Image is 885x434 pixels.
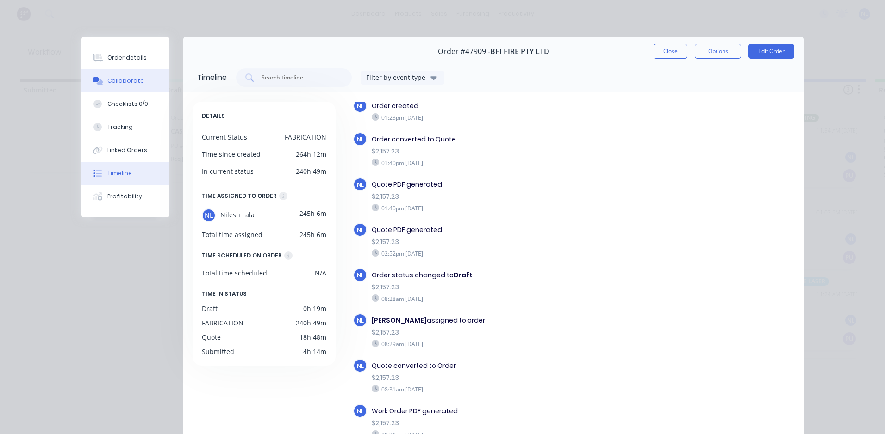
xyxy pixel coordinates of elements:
div: FABRICATION [285,132,326,142]
div: Profitability [107,192,142,201]
div: Quote PDF generated [372,225,644,235]
button: Close [654,44,687,59]
input: Search timeline... [261,73,337,82]
button: Options [695,44,741,59]
div: 18h 48m [299,332,326,342]
span: NL [357,407,364,416]
span: DETAILS [202,111,225,121]
b: [PERSON_NAME] [372,316,427,325]
span: NL [357,180,364,189]
div: Tracking [107,123,133,131]
div: 240h 49m [296,318,326,328]
button: Linked Orders [81,139,169,162]
b: Draft [454,270,473,280]
div: Order converted to Quote [372,134,644,144]
div: Submitted [202,347,234,356]
div: Order status changed to [372,270,644,280]
div: Quote converted to Order [372,361,644,371]
div: N/A [315,268,326,278]
div: Timeline [197,72,227,83]
div: $2,157.23 [372,282,644,292]
div: 08:29am [DATE] [372,340,644,348]
span: NL [357,135,364,144]
div: Time since created [202,149,261,159]
div: FABRICATION [202,318,243,328]
div: 08:31am [DATE] [372,385,644,393]
div: Order created [372,101,644,111]
div: Checklists 0/0 [107,100,148,108]
span: Nilesh Lala [220,208,255,222]
div: $2,157.23 [372,192,644,202]
button: Collaborate [81,69,169,92]
div: 264h 12m [296,149,326,159]
div: $2,157.23 [372,147,644,156]
div: assigned to order [372,316,644,325]
div: 01:40pm [DATE] [372,204,644,212]
div: Filter by event type [366,73,428,82]
div: 0h 19m [303,304,326,313]
div: 245h 6m [299,208,326,222]
div: Total time scheduled [202,268,267,278]
div: 01:23pm [DATE] [372,113,644,122]
button: Tracking [81,116,169,139]
button: Timeline [81,162,169,185]
div: 4h 14m [303,347,326,356]
div: 02:52pm [DATE] [372,249,644,257]
div: Total time assigned [202,230,262,239]
div: Timeline [107,169,132,177]
div: 01:40pm [DATE] [372,159,644,167]
span: NL [357,226,364,234]
div: Current Status [202,132,247,142]
div: TIME SCHEDULED ON ORDER [202,251,282,261]
span: NL [357,271,364,280]
div: NL [202,208,216,222]
div: Order details [107,54,147,62]
span: TIME IN STATUS [202,289,247,299]
div: $2,157.23 [372,328,644,337]
button: Checklists 0/0 [81,92,169,116]
div: Quote [202,332,221,342]
button: Filter by event type [361,71,444,85]
div: 245h 6m [299,230,326,239]
div: Linked Orders [107,146,147,154]
div: Quote PDF generated [372,180,644,189]
div: Collaborate [107,77,144,85]
span: NL [357,102,364,110]
div: Draft [202,304,218,313]
div: $2,157.23 [372,418,644,428]
span: Order #47909 - [438,47,490,56]
div: Work Order PDF generated [372,406,644,416]
span: NL [357,361,364,370]
button: Order details [81,46,169,69]
div: 08:28am [DATE] [372,294,644,303]
span: BFI FIRE PTY LTD [490,47,549,56]
button: Profitability [81,185,169,208]
div: TIME ASSIGNED TO ORDER [202,191,277,201]
div: $2,157.23 [372,237,644,247]
div: $2,157.23 [372,373,644,383]
div: 240h 49m [296,166,326,176]
button: Edit Order [748,44,794,59]
span: NL [357,316,364,325]
div: In current status [202,166,254,176]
